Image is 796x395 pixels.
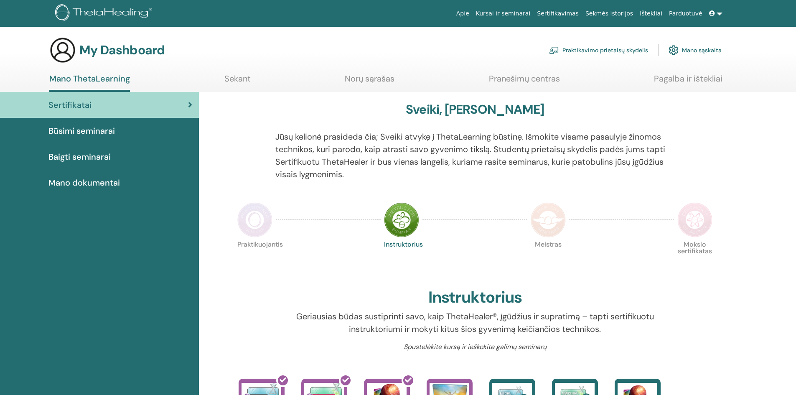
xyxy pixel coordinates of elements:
[428,288,522,307] h2: Instruktorius
[473,6,534,21] a: Kursai ir seminarai
[55,4,155,23] img: logo.png
[666,6,706,21] a: Parduotuvė
[384,241,419,276] p: Instruktorius
[406,102,544,117] h3: Sveiki, [PERSON_NAME]
[49,37,76,64] img: generic-user-icon.jpg
[531,202,566,237] img: Master
[275,130,674,181] p: Jūsų kelionė prasideda čia; Sveiki atvykę į ThetaLearning būstinę. Išmokite visame pasaulyje žino...
[237,202,272,237] img: Practitioner
[49,74,130,92] a: Mano ThetaLearning
[549,46,559,54] img: chalkboard-teacher.svg
[534,6,582,21] a: Sertifikavimas
[275,342,674,352] p: Spustelėkite kursą ir ieškokite galimų seminarų
[453,6,473,21] a: Apie
[582,6,636,21] a: Sėkmės istorijos
[275,310,674,335] p: Geriausias būdas sustiprinti savo, kaip ThetaHealer®, įgūdžius ir supratimą – tapti sertifikuotu ...
[48,150,111,163] span: Baigti seminarai
[48,125,115,137] span: Būsimi seminarai
[384,202,419,237] img: Instructor
[345,74,394,90] a: Norų sąrašas
[224,74,251,90] a: Sekant
[677,202,712,237] img: Certificate of Science
[79,43,165,58] h3: My Dashboard
[48,99,92,111] span: Sertifikatai
[669,43,679,57] img: cog.svg
[531,241,566,276] p: Meistras
[636,6,666,21] a: Ištekliai
[489,74,560,90] a: Pranešimų centras
[669,41,722,59] a: Mano sąskaita
[677,241,712,276] p: Mokslo sertifikatas
[48,176,120,189] span: Mano dokumentai
[237,241,272,276] p: Praktikuojantis
[549,41,648,59] a: Praktikavimo prietaisų skydelis
[654,74,722,90] a: Pagalba ir ištekliai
